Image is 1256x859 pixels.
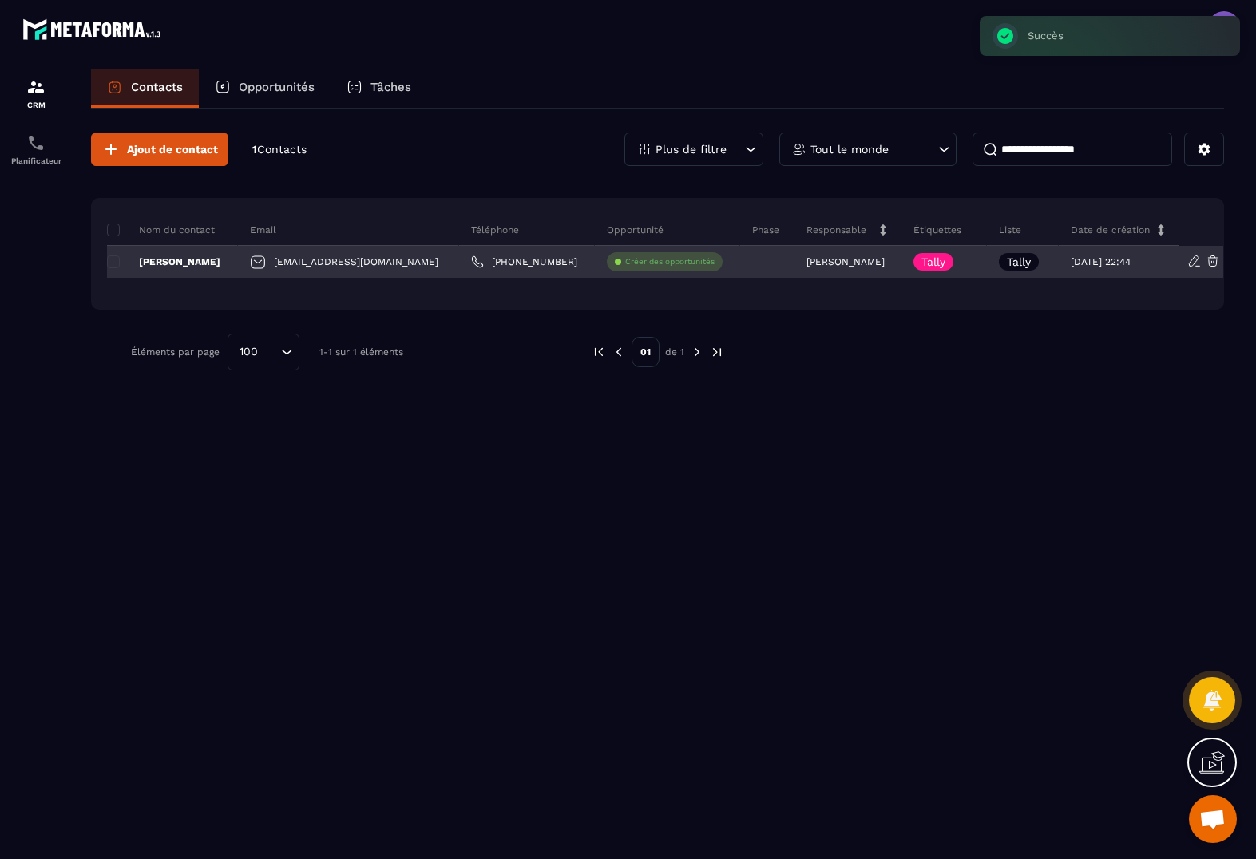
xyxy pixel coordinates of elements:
[471,224,519,236] p: Téléphone
[656,144,727,155] p: Plus de filtre
[91,69,199,108] a: Contacts
[1007,256,1031,267] p: Tally
[1189,795,1237,843] div: Ouvrir le chat
[331,69,427,108] a: Tâches
[625,256,715,267] p: Créer des opportunités
[806,256,885,267] p: [PERSON_NAME]
[257,143,307,156] span: Contacts
[4,65,68,121] a: formationformationCRM
[127,141,218,157] span: Ajout de contact
[91,133,228,166] button: Ajout de contact
[252,142,307,157] p: 1
[806,224,866,236] p: Responsable
[710,345,724,359] img: next
[228,334,299,370] div: Search for option
[199,69,331,108] a: Opportunités
[239,80,315,94] p: Opportunités
[690,345,704,359] img: next
[370,80,411,94] p: Tâches
[913,224,961,236] p: Étiquettes
[665,346,684,358] p: de 1
[612,345,626,359] img: prev
[1071,224,1150,236] p: Date de création
[810,144,889,155] p: Tout le monde
[752,224,779,236] p: Phase
[319,346,403,358] p: 1-1 sur 1 éléments
[4,156,68,165] p: Planificateur
[607,224,664,236] p: Opportunité
[250,224,276,236] p: Email
[471,255,577,268] a: [PHONE_NUMBER]
[26,133,46,152] img: scheduler
[632,337,660,367] p: 01
[107,255,220,268] p: [PERSON_NAME]
[1071,256,1131,267] p: [DATE] 22:44
[999,224,1021,236] p: Liste
[4,101,68,109] p: CRM
[921,256,945,267] p: Tally
[263,343,277,361] input: Search for option
[26,77,46,97] img: formation
[107,224,215,236] p: Nom du contact
[234,343,263,361] span: 100
[131,346,220,358] p: Éléments par page
[131,80,183,94] p: Contacts
[592,345,606,359] img: prev
[4,121,68,177] a: schedulerschedulerPlanificateur
[22,14,166,44] img: logo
